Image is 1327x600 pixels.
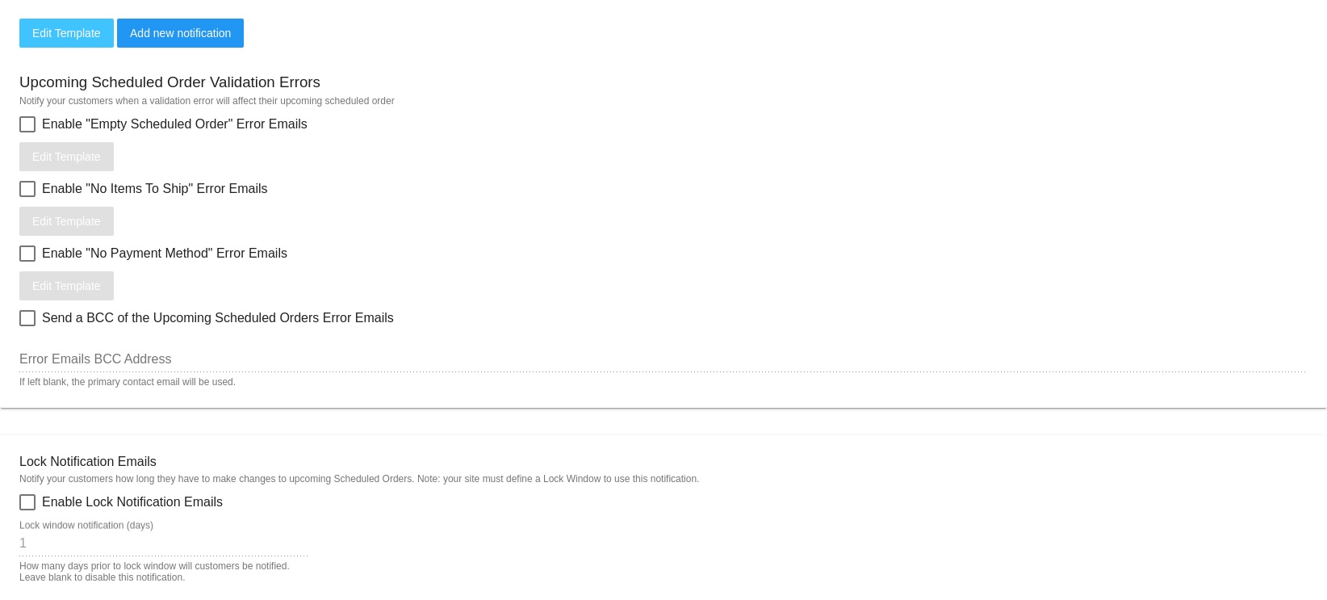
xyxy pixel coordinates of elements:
span: Edit Template [32,27,101,40]
span: Enable "No Payment Method" Error Emails [42,244,287,263]
button: Edit Template [19,207,114,236]
h3: Upcoming Scheduled Order Validation Errors [19,73,320,91]
button: Edit Template [19,271,114,300]
span: Add new notification [130,27,231,40]
input: Error Emails BCC Address [19,352,1308,367]
mat-hint: Notify your customers how long they have to make changes to upcoming Scheduled Orders. Note: your... [19,473,1308,485]
span: Send a BCC of the Upcoming Scheduled Orders Error Emails [42,308,394,328]
span: Enable Lock Notification Emails [42,493,223,512]
button: Edit Template [19,19,114,48]
mat-hint: Notify your customers when a validation error will affect their upcoming scheduled order [19,95,1308,107]
span: Edit Template [32,279,101,292]
span: Edit Template [32,215,101,228]
span: Enable "Empty Scheduled Order" Error Emails [42,115,308,134]
button: Add new notification [117,19,244,48]
button: Edit Template [19,142,114,171]
mat-hint: If left blank, the primary contact email will be used. [19,377,236,388]
h4: Lock Notification Emails [19,455,157,469]
span: Enable "No Items To Ship" Error Emails [42,179,268,199]
span: Edit Template [32,150,101,163]
mat-hint: How many days prior to lock window will customers be notified. Leave blank to disable this notifi... [19,561,300,583]
input: Lock window notification (days) [19,536,310,551]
